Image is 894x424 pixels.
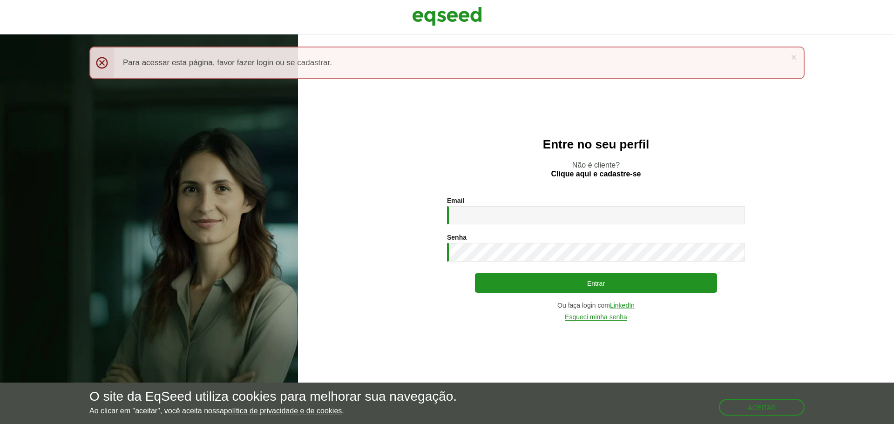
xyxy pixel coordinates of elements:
button: Entrar [475,273,717,293]
a: × [791,52,797,62]
h2: Entre no seu perfil [317,138,875,151]
label: Senha [447,234,467,241]
a: Esqueci minha senha [565,314,627,321]
a: política de privacidade e de cookies [224,407,342,415]
button: Aceitar [719,399,805,416]
div: Ou faça login com [447,302,745,309]
a: LinkedIn [610,302,635,309]
h5: O site da EqSeed utiliza cookies para melhorar sua navegação. [89,390,457,404]
img: EqSeed Logo [412,5,482,28]
a: Clique aqui e cadastre-se [551,170,641,178]
div: Para acessar esta página, favor fazer login ou se cadastrar. [89,47,805,79]
p: Ao clicar em "aceitar", você aceita nossa . [89,406,457,415]
p: Não é cliente? [317,161,875,178]
label: Email [447,197,464,204]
